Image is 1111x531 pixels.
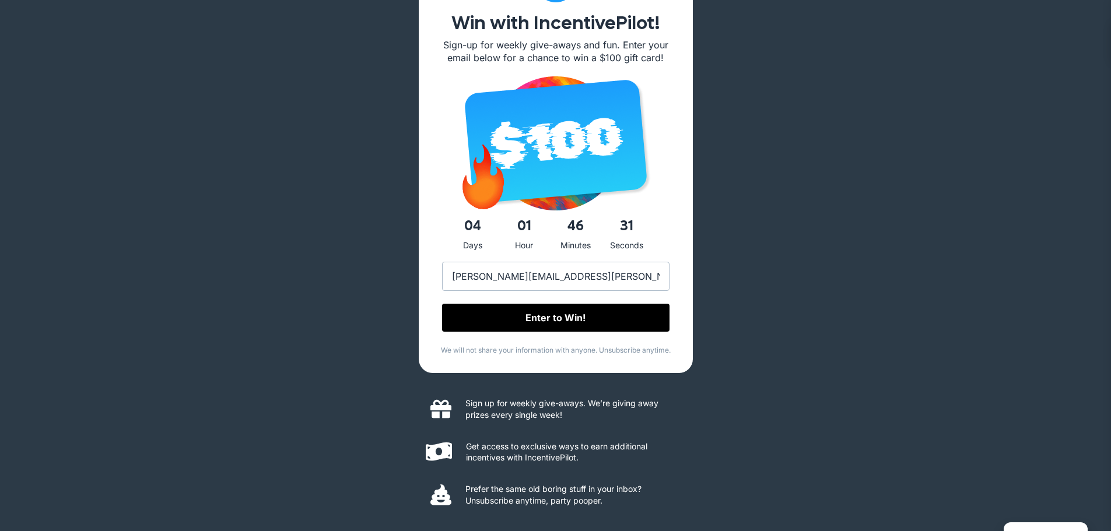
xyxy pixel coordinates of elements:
[442,14,670,33] h1: Win with IncentivePilot!
[552,238,599,253] div: Minutes
[604,238,650,253] div: Seconds
[448,76,664,210] img: iPhone 16 - 73
[442,38,670,65] p: Sign-up for weekly give-aways and fun. Enter your email below for a chance to win a $100 gift card!
[442,304,670,332] input: Enter to Win!
[465,483,681,506] p: Prefer the same old boring stuff in your inbox? Unsubscribe anytime, party pooper.
[436,346,675,356] p: We will not share your information with anyone. Unsubscribe anytime.
[552,214,599,238] span: 46
[604,214,650,238] span: 31
[501,214,548,238] span: 01
[501,238,548,253] div: Hour
[466,441,681,463] p: Get access to exclusive ways to earn additional incentives with IncentivePilot.
[450,238,496,253] div: Days
[442,262,670,291] input: Enter Your Email Address
[442,129,524,210] img: giphy (2)
[465,398,681,420] p: Sign up for weekly give-aways. We’re giving away prizes every single week!
[450,214,496,238] span: 04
